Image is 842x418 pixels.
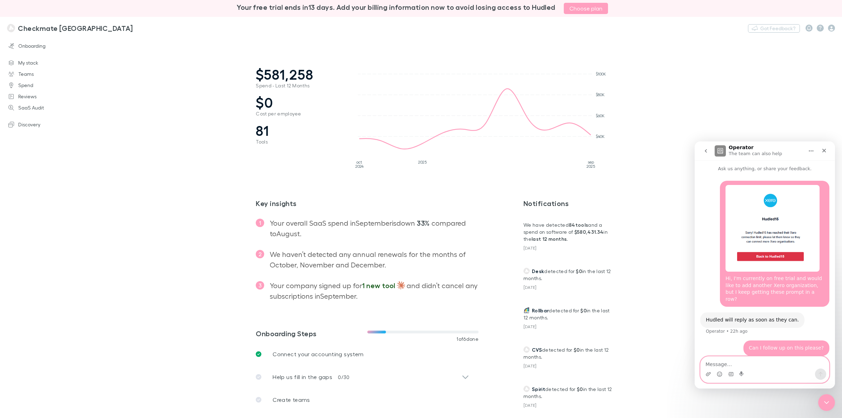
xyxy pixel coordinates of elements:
a: Connect your accounting system [250,343,484,365]
span: 1 of 6 done [456,336,479,342]
img: Desk's Logo [523,268,530,274]
span: 1 new tool [362,281,395,290]
tspan: 2025 [418,160,427,164]
a: Discovery [1,119,99,130]
h3: Onboarding Steps [256,329,367,338]
span: Cost per employee [256,111,343,117]
tspan: sep [588,160,594,164]
span: Rollbar [532,307,549,313]
tspan: 2024 [355,164,364,168]
strong: $0 [577,386,583,392]
span: Desk [532,268,544,274]
div: [DATE] [523,400,613,408]
h3: Notifications [523,199,612,207]
p: detected for in the last 12 months. [523,346,613,360]
a: Spend [1,80,99,91]
a: My stack [1,57,99,68]
a: Spirit [523,386,545,392]
span: 1 [256,219,264,227]
a: Create teams [250,389,484,411]
div: Help us fill in the gaps0/30 [250,366,475,388]
p: Create teams [273,396,310,404]
span: Your overall SaaS spend in September is down compared to August . [270,219,466,238]
span: 2 [256,250,264,258]
img: Checkmate New Zealand's Logo [7,24,15,32]
strong: $0 [576,268,582,274]
a: CVS [523,347,542,353]
tspan: oct [356,160,362,164]
p: We have detected and a spend on software of in the . [523,221,613,243]
a: Choose plan [564,3,608,14]
strong: last 12 months [532,236,567,242]
iframe: Intercom live chat [818,394,835,411]
span: $0 [256,94,343,111]
span: 81 [256,122,343,139]
span: 0 / 30 [338,374,349,380]
img: CVS's Logo [523,346,530,353]
tspan: $80K [596,92,605,97]
strong: $0 [580,307,587,313]
p: detected for in the last 12 months. [523,307,613,321]
span: 3 [256,281,264,290]
img: Rollbar's Logo [523,307,530,313]
strong: 33% [417,219,429,227]
tspan: $40K [596,134,605,139]
div: [DATE] [523,282,613,290]
strong: $580,431.34 [574,229,604,235]
a: Rollbar [523,307,549,313]
iframe: Intercom live chat [695,141,835,389]
div: [DATE] [523,243,613,251]
a: SaaS Audit [1,102,99,113]
button: Got Feedback? [748,24,800,33]
img: Spirit's Logo [523,386,530,392]
div: [DATE] [523,321,613,330]
span: Your company signed up for and didn’t cancel any subscriptions in September . [270,281,477,300]
img: images%2Flogos%2FMeN9IuXMAKbEZyec4vVDSkdPUWK2%2Fservices%2Fsrv_GHWxvonJlXAs0ZhVAmA2__1 [397,281,405,290]
a: Desk [523,268,544,274]
span: CVS [532,347,542,353]
span: Spend - Last 12 Months [256,83,343,88]
div: [DATE] [523,360,613,369]
p: Help us fill in the gaps [273,373,332,381]
strong: $0 [574,347,580,353]
p: Connect your accounting system [273,350,363,358]
a: Onboarding [1,40,99,52]
tspan: $100K [596,72,606,76]
a: Checkmate [GEOGRAPHIC_DATA] [3,20,137,37]
p: detected for in the last 12 months. [523,386,613,400]
tspan: $60K [596,113,605,118]
tspan: 2025 [587,164,595,168]
a: Reviews [1,91,99,102]
span: Tools [256,139,343,145]
a: Teams [1,68,99,80]
span: $581,258 [256,66,343,83]
h3: Your free trial ends in 13 days . Add your billing information now to avoid losing access to Hudled [237,3,555,14]
span: Spirit [532,386,545,392]
p: detected for in the last 12 months. [523,268,613,282]
strong: 84 tools [569,222,588,228]
h2: Key insights [256,199,490,207]
h3: Checkmate [GEOGRAPHIC_DATA] [18,24,133,32]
